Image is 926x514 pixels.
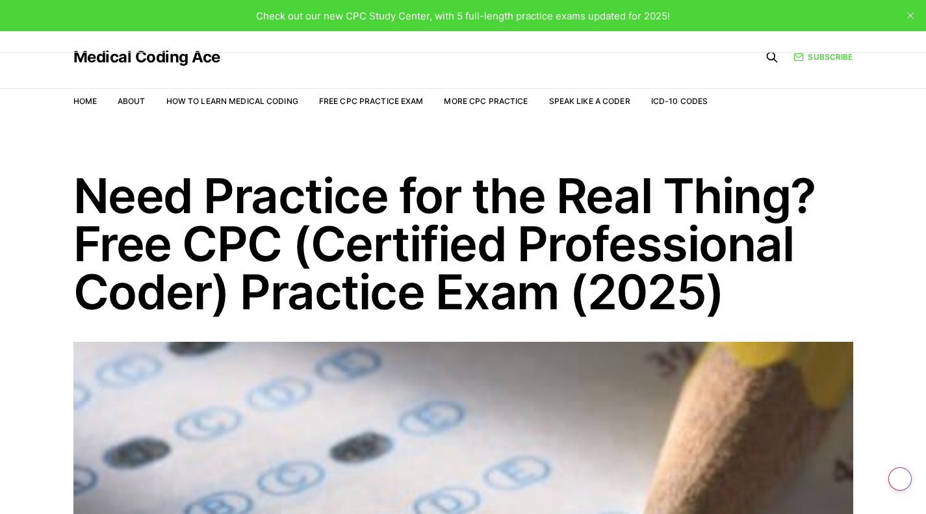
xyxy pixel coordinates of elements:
a: ICD-10 Codes [651,96,708,106]
a: Speak Like a Coder [549,96,630,106]
h1: Need Practice for the Real Thing? Free CPC (Certified Professional Coder) Practice Exam (2025) [73,172,853,316]
span: Check out our new CPC Study Center, with 5 full-length practice exams updated for 2025! [256,10,670,22]
a: Home [73,96,97,106]
a: More CPC Practice [444,96,528,106]
a: Free CPC Practice Exam [319,96,424,106]
a: How to Learn Medical Coding [166,96,298,106]
a: Subscribe [793,51,853,63]
button: close [900,5,921,26]
a: About [118,96,146,106]
a: Medical Coding Ace [73,49,220,65]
